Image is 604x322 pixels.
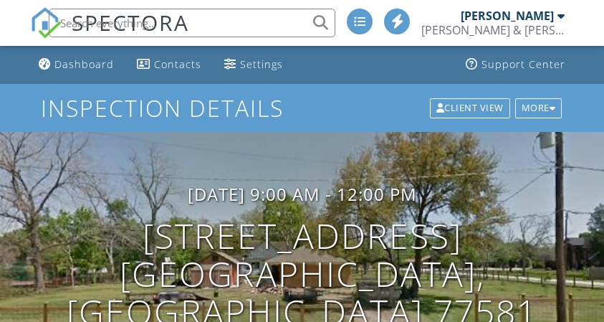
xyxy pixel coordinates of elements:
div: [PERSON_NAME] [461,9,554,23]
a: Client View [428,100,514,113]
img: The Best Home Inspection Software - Spectora [30,7,62,39]
div: Dashboard [54,57,114,71]
div: Settings [240,57,283,71]
div: Support Center [481,57,565,71]
h3: [DATE] 9:00 am - 12:00 pm [188,184,417,204]
a: SPECTORA [30,19,189,49]
div: Contacts [154,57,201,71]
a: Support Center [460,52,571,78]
div: More [515,98,562,118]
a: Dashboard [33,52,120,78]
input: Search everything... [49,9,335,37]
div: Bryan & Bryan Inspections [421,23,565,37]
a: Contacts [131,52,207,78]
a: Settings [219,52,289,78]
h1: Inspection Details [41,95,564,120]
div: Client View [430,98,510,118]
